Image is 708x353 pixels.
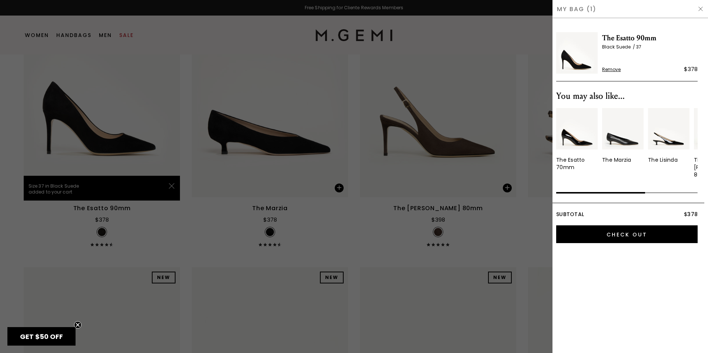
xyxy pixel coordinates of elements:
div: The Lisinda [648,156,678,164]
img: v_12415_01_Main_New_TheMarzia_Black_Nappa_290x387_crop_center.jpg [602,108,644,149]
a: The Lisinda [648,108,689,164]
input: Check Out [556,225,698,243]
a: The Esatto 70mm [556,108,598,171]
span: Remove [602,67,621,73]
img: v_11800_01_Main_New_TheEsatto70_Black_Patent_290x387_crop_center.jpg [556,108,598,149]
img: v_12626_01_Main_New_TheLisinda_Black_Patent_290x387_crop_center.jpg [648,108,689,149]
div: GET $50 OFFClose teaser [7,327,76,346]
div: The Esatto 70mm [556,156,598,171]
button: Close teaser [74,321,81,329]
span: Subtotal [556,211,584,218]
span: $378 [684,211,698,218]
span: Black Suede [602,44,636,50]
span: GET $50 OFF [20,332,63,341]
a: The Marzia [602,108,644,164]
div: 2 / 5 [602,108,644,178]
span: 37 [636,44,641,50]
img: The Esatto 90mm [556,32,598,74]
span: The Esatto 90mm [602,32,698,44]
div: $378 [684,65,698,74]
div: The Marzia [602,156,631,164]
div: You may also like... [556,90,698,102]
img: Hide Drawer [698,6,704,12]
